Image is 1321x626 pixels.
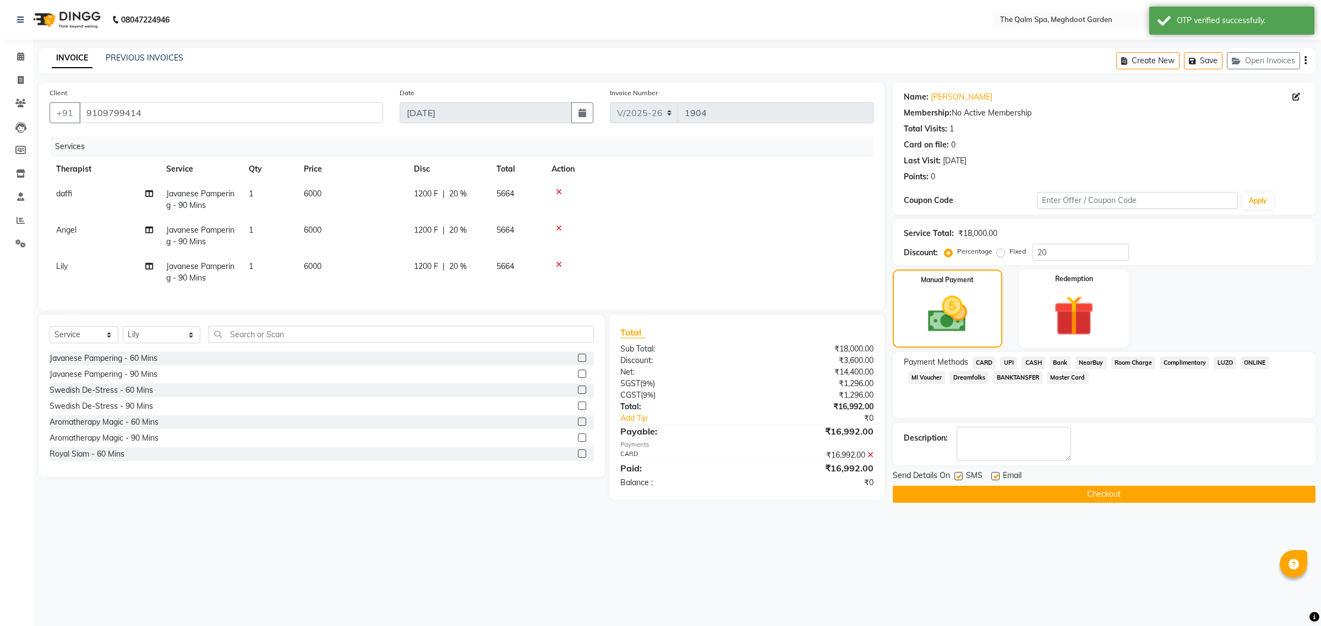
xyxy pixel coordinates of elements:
[490,157,545,182] th: Total
[642,379,653,388] span: 9%
[50,416,159,428] div: Aromatherapy Magic - 60 Mins
[747,389,882,401] div: ₹1,296.00
[949,123,954,135] div: 1
[160,157,242,182] th: Service
[612,355,747,366] div: Discount:
[496,261,514,271] span: 5664
[915,292,980,337] img: _cash.svg
[612,378,747,389] div: ( )
[612,401,747,413] div: Total:
[747,401,882,413] div: ₹16,992.00
[904,123,947,135] div: Total Visits:
[50,432,159,444] div: Aromatherapy Magic - 90 Mins
[904,155,941,167] div: Last Visit:
[747,343,882,355] div: ₹18,000.00
[166,261,234,283] span: Javanese Pampering - 90 Mins
[50,353,157,364] div: Javanese Pampering - 60 Mins
[1076,356,1107,369] span: NearBuy
[414,261,438,272] span: 1200 F
[50,88,67,98] label: Client
[904,432,948,444] div: Description:
[747,425,882,438] div: ₹16,992.00
[610,88,658,98] label: Invoice Number
[1047,371,1089,384] span: Master Card
[973,356,996,369] span: CARD
[612,366,747,378] div: Net:
[893,470,950,484] span: Send Details On
[242,157,297,182] th: Qty
[904,228,954,239] div: Service Total:
[904,356,968,368] span: Payment Methods
[407,157,490,182] th: Disc
[50,102,80,123] button: +91
[612,425,747,438] div: Payable:
[1242,193,1274,209] button: Apply
[747,378,882,389] div: ₹1,296.00
[620,440,873,449] div: Payments
[496,189,514,199] span: 5664
[1037,192,1237,209] input: Enter Offer / Coupon Code
[1184,52,1222,69] button: Save
[958,228,997,239] div: ₹18,000.00
[612,389,747,401] div: ( )
[612,477,747,488] div: Balance :
[209,326,594,343] input: Search or Scan
[1241,356,1269,369] span: ONLINE
[1000,356,1017,369] span: UPI
[249,189,253,199] span: 1
[643,391,653,399] span: 9%
[443,224,445,236] span: |
[904,107,952,119] div: Membership:
[443,188,445,200] span: |
[620,327,646,338] span: Total
[747,355,882,366] div: ₹3,600.00
[51,136,882,157] div: Services
[612,449,747,461] div: CARD
[1177,15,1306,26] div: OTP verified successfully.
[249,225,253,235] span: 1
[943,155,967,167] div: [DATE]
[931,91,992,103] a: [PERSON_NAME]
[56,261,68,271] span: Lily
[769,413,882,424] div: ₹0
[1055,274,1093,284] label: Redemption
[297,157,407,182] th: Price
[1111,356,1156,369] span: Room Charge
[904,91,929,103] div: Name:
[166,189,234,210] span: Javanese Pampering - 90 Mins
[951,139,956,151] div: 0
[1116,52,1180,69] button: Create New
[166,225,234,246] span: Javanese Pampering - 90 Mins
[79,102,383,123] input: Search by Name/Mobile/Email/Code
[50,385,153,396] div: Swedish De-Stress - 60 Mins
[747,477,882,488] div: ₹0
[612,462,747,475] div: Paid:
[496,225,514,235] span: 5664
[443,261,445,272] span: |
[52,48,92,68] a: INVOICE
[28,4,103,35] img: logo
[121,4,170,35] b: 08047224946
[931,171,935,183] div: 0
[56,225,77,235] span: Angel
[612,413,769,424] a: Add Tip
[1160,356,1209,369] span: Complimentary
[747,462,882,475] div: ₹16,992.00
[1227,52,1300,69] button: Open Invoices
[449,188,467,200] span: 20 %
[904,171,929,183] div: Points:
[747,366,882,378] div: ₹14,400.00
[957,246,992,256] label: Percentage
[545,157,874,182] th: Action
[304,189,321,199] span: 6000
[904,139,949,151] div: Card on file:
[1022,356,1045,369] span: CASH
[304,261,321,271] span: 6000
[304,225,321,235] span: 6000
[993,371,1042,384] span: BANKTANSFER
[904,247,938,259] div: Discount:
[414,188,438,200] span: 1200 F
[50,369,157,380] div: Javanese Pampering - 90 Mins
[893,486,1315,503] button: Checkout
[620,378,640,388] span: SGST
